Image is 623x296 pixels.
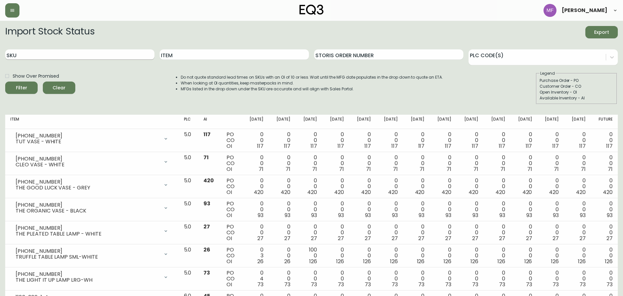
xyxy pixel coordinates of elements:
[274,270,290,288] div: 0 0
[500,165,505,173] span: 71
[16,231,159,237] div: THE PLEATED TABLE LAMP - WHITE
[179,129,199,152] td: 5.0
[311,212,317,219] span: 93
[16,271,159,277] div: [PHONE_NUMBER]
[591,115,618,129] th: Future
[284,281,290,288] span: 73
[226,201,237,218] div: PO CO
[10,270,174,284] div: [PHONE_NUMBER]THE LIGHT IT UP LAMP LRG-WH
[516,132,532,149] div: 0 0
[469,188,478,196] span: 420
[472,142,478,150] span: 117
[301,201,317,218] div: 0 0
[364,142,371,150] span: 117
[10,132,174,146] div: [PHONE_NUMBER]TUT VASE - WHITE
[269,115,296,129] th: [DATE]
[203,177,214,184] span: 420
[257,235,263,242] span: 27
[327,155,344,172] div: 0 0
[462,132,478,149] div: 0 0
[495,188,505,196] span: 420
[516,155,532,172] div: 0 0
[247,224,263,241] div: 0 0
[301,270,317,288] div: 0 0
[472,235,478,242] span: 27
[606,235,613,242] span: 27
[392,235,398,242] span: 27
[247,270,263,288] div: 0 4
[578,258,586,265] span: 126
[254,188,263,196] span: 420
[354,178,371,195] div: 0 0
[5,115,179,129] th: Item
[569,178,586,195] div: 0 0
[435,155,451,172] div: 0 0
[408,247,425,264] div: 0 0
[569,247,586,264] div: 0 0
[274,155,290,172] div: 0 0
[540,71,556,76] legend: Legend
[388,188,398,196] span: 420
[605,258,613,265] span: 126
[562,8,607,13] span: [PERSON_NAME]
[10,155,174,169] div: [PHONE_NUMBER]CLEO VASE - WHITE
[540,95,614,101] div: Available Inventory - AI
[576,188,586,196] span: 420
[10,247,174,261] div: [PHONE_NUMBER]TRUFFLE TABLE LAMP SML-WHITE
[430,115,457,129] th: [DATE]
[435,201,451,218] div: 0 0
[247,178,263,195] div: 0 0
[309,258,317,265] span: 126
[296,115,323,129] th: [DATE]
[312,165,317,173] span: 71
[281,188,290,196] span: 420
[301,132,317,149] div: 0 0
[16,202,159,208] div: [PHONE_NUMBER]
[435,132,451,149] div: 0 0
[354,155,371,172] div: 0 0
[203,154,209,161] span: 71
[596,178,613,195] div: 0 0
[336,258,344,265] span: 126
[365,235,371,242] span: 27
[489,178,505,195] div: 0 0
[499,281,505,288] span: 73
[327,132,344,149] div: 0 0
[606,142,613,150] span: 117
[603,188,613,196] span: 420
[499,235,505,242] span: 27
[179,267,199,290] td: 5.0
[418,235,424,242] span: 27
[226,132,237,149] div: PO CO
[226,281,232,288] span: OI
[354,201,371,218] div: 0 0
[542,270,559,288] div: 0 0
[470,258,478,265] span: 126
[446,165,451,173] span: 71
[322,115,349,129] th: [DATE]
[554,165,559,173] span: 71
[418,142,425,150] span: 117
[381,224,398,241] div: 0 0
[581,165,586,173] span: 71
[361,188,371,196] span: 420
[551,258,559,265] span: 126
[608,165,613,173] span: 71
[327,247,344,264] div: 0 0
[284,142,290,150] span: 117
[327,178,344,195] div: 0 0
[274,178,290,195] div: 0 0
[274,201,290,218] div: 0 0
[585,26,618,38] button: Export
[408,178,425,195] div: 0 0
[181,74,443,80] li: Do not quote standard lead times on SKUs with an OI of 10 or less. Wait until the MFG date popula...
[442,188,451,196] span: 420
[299,5,324,15] img: logo
[516,270,532,288] div: 0 0
[337,142,344,150] span: 117
[457,115,483,129] th: [DATE]
[16,162,159,168] div: CLEO VASE - WHITE
[226,155,237,172] div: PO CO
[338,281,344,288] span: 73
[16,84,27,92] div: Filter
